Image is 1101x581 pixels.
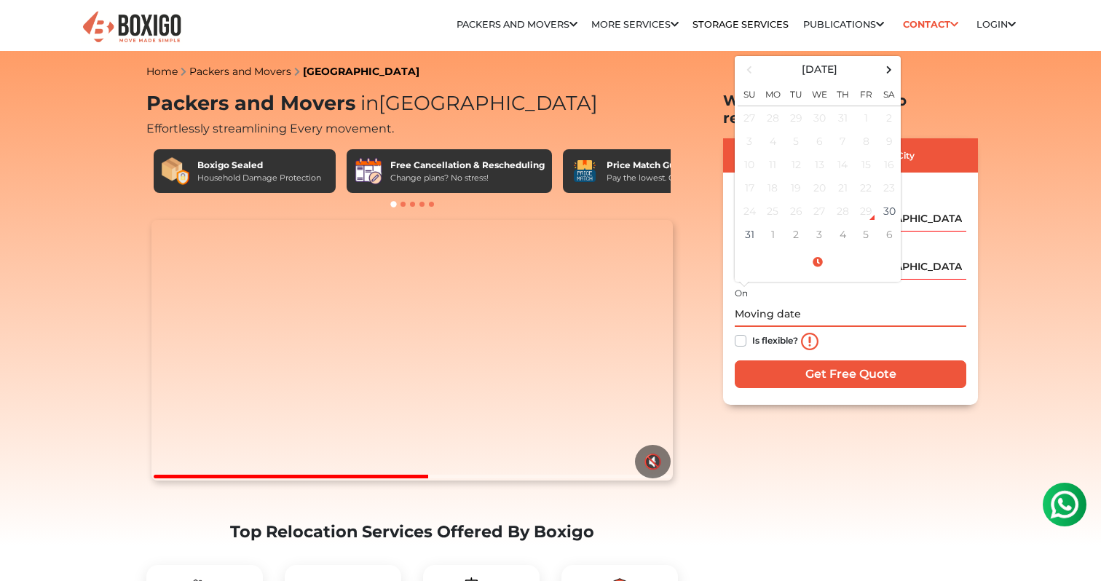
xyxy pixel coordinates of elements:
[803,19,884,30] a: Publications
[591,19,679,30] a: More services
[81,9,183,45] img: Boxigo
[761,59,877,80] th: Select Month
[738,256,898,269] a: Select Time
[808,80,831,106] th: We
[146,522,678,542] h2: Top Relocation Services Offered By Boxigo
[607,172,717,184] div: Pay the lowest. Guaranteed!
[390,172,545,184] div: Change plans? No stress!
[880,60,899,79] span: Next Month
[146,122,394,135] span: Effortlessly streamlining Every movement.
[898,13,963,36] a: Contact
[15,15,44,44] img: whatsapp-icon.svg
[457,19,577,30] a: Packers and Movers
[735,301,966,327] input: Moving date
[607,159,717,172] div: Price Match Guarantee
[855,200,877,222] div: 29
[635,445,671,478] button: 🔇
[303,65,419,78] a: [GEOGRAPHIC_DATA]
[146,65,178,78] a: Home
[976,19,1016,30] a: Login
[723,92,978,127] h2: Where are you going to relocate?
[761,80,784,106] th: Mo
[801,333,818,350] img: info
[740,60,759,79] span: Previous Month
[854,80,877,106] th: Fr
[390,159,545,172] div: Free Cancellation & Rescheduling
[360,91,379,115] span: in
[189,65,291,78] a: Packers and Movers
[735,360,966,388] input: Get Free Quote
[151,220,672,481] video: Your browser does not support the video tag.
[784,80,808,106] th: Tu
[197,159,321,172] div: Boxigo Sealed
[752,332,798,347] label: Is flexible?
[692,19,789,30] a: Storage Services
[735,287,748,300] label: On
[161,157,190,186] img: Boxigo Sealed
[570,157,599,186] img: Price Match Guarantee
[354,157,383,186] img: Free Cancellation & Rescheduling
[738,80,761,106] th: Su
[355,91,598,115] span: [GEOGRAPHIC_DATA]
[877,80,901,106] th: Sa
[146,92,678,116] h1: Packers and Movers
[197,172,321,184] div: Household Damage Protection
[831,80,854,106] th: Th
